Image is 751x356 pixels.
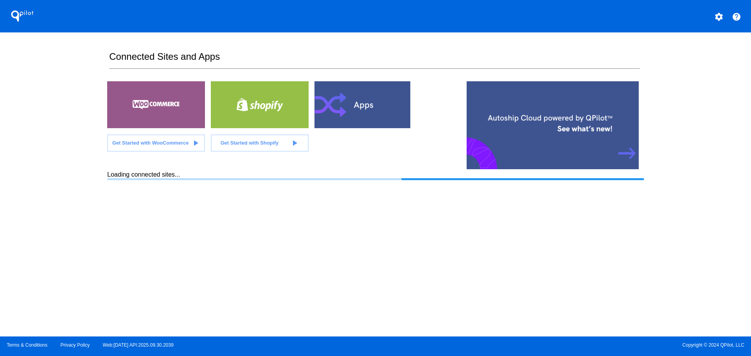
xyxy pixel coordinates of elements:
[732,12,741,21] mat-icon: help
[103,342,174,348] a: Web:[DATE] API:2025.09.30.2039
[7,342,47,348] a: Terms & Conditions
[290,138,299,148] mat-icon: play_arrow
[221,140,279,146] span: Get Started with Shopify
[7,8,38,24] h1: QPilot
[107,171,643,180] div: Loading connected sites...
[714,12,724,21] mat-icon: settings
[112,140,189,146] span: Get Started with WooCommerce
[61,342,90,348] a: Privacy Policy
[382,342,744,348] span: Copyright © 2024 QPilot, LLC
[191,138,200,148] mat-icon: play_arrow
[109,51,640,69] h2: Connected Sites and Apps
[211,134,309,152] a: Get Started with Shopify
[107,134,205,152] a: Get Started with WooCommerce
